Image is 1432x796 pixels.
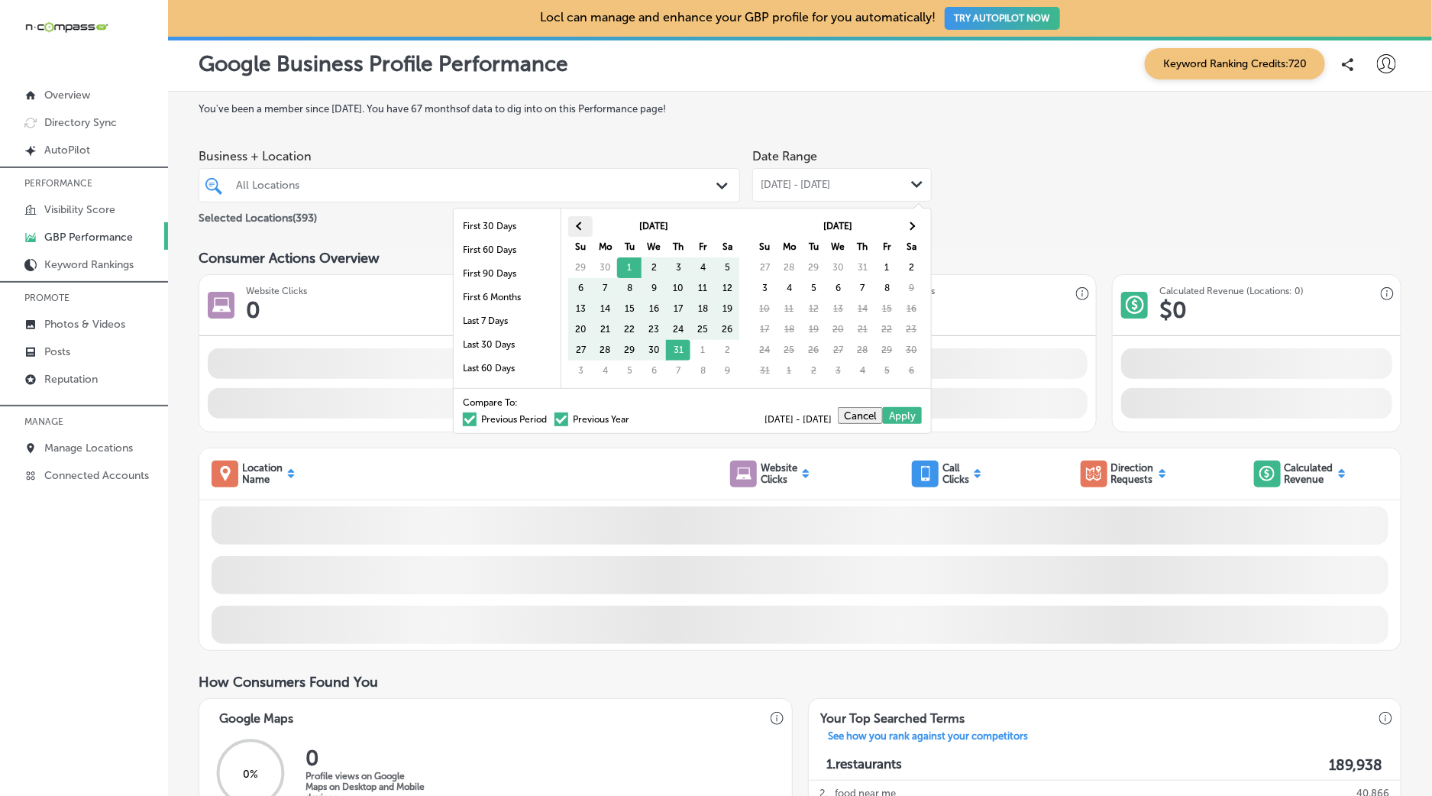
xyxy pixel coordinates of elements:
[24,20,108,34] img: 660ab0bf-5cc7-4cb8-ba1c-48b5ae0f18e60NCTV_CLogo_TV_Black_-500x88.png
[777,340,801,361] td: 25
[666,237,690,257] th: Th
[826,299,850,319] td: 13
[243,768,258,781] span: 0 %
[207,699,305,730] h3: Google Maps
[752,278,777,299] td: 3
[1329,756,1382,774] label: 189,938
[199,250,380,267] span: Consumer Actions Overview
[816,730,1041,746] a: See how you rank against your competitors
[752,149,817,163] label: Date Range
[44,231,133,244] p: GBP Performance
[764,415,838,424] span: [DATE] - [DATE]
[809,699,978,730] h3: Your Top Searched Terms
[44,442,133,455] p: Manage Locations
[246,296,260,324] h1: 0
[593,319,617,340] td: 21
[454,238,561,262] li: First 60 Days
[850,299,874,319] td: 14
[874,237,899,257] th: Fr
[199,51,568,76] p: Google Business Profile Performance
[715,237,739,257] th: Sa
[850,361,874,381] td: 4
[715,278,739,299] td: 12
[752,319,777,340] td: 17
[752,257,777,278] td: 27
[826,319,850,340] td: 20
[44,345,70,358] p: Posts
[666,340,690,361] td: 31
[690,257,715,278] td: 4
[463,398,518,407] span: Compare To:
[305,746,428,771] h2: 0
[568,257,593,278] td: 29
[801,340,826,361] td: 26
[761,179,831,191] span: [DATE] - [DATE]
[850,319,874,340] td: 21
[593,361,617,381] td: 4
[850,278,874,299] td: 7
[899,278,923,299] td: 9
[44,116,117,129] p: Directory Sync
[454,286,561,309] li: First 6 Months
[593,216,715,237] th: [DATE]
[666,257,690,278] td: 3
[945,7,1060,30] button: TRY AUTOPILOT NOW
[593,340,617,361] td: 28
[593,257,617,278] td: 30
[777,237,801,257] th: Mo
[801,257,826,278] td: 29
[690,299,715,319] td: 18
[715,257,739,278] td: 5
[199,149,740,163] span: Business + Location
[617,361,642,381] td: 5
[942,462,969,485] p: Call Clicks
[666,361,690,381] td: 7
[690,319,715,340] td: 25
[666,299,690,319] td: 17
[44,89,90,102] p: Overview
[715,361,739,381] td: 9
[454,309,561,333] li: Last 7 Days
[899,299,923,319] td: 16
[801,361,826,381] td: 2
[801,278,826,299] td: 5
[874,257,899,278] td: 1
[715,299,739,319] td: 19
[642,340,666,361] td: 30
[199,674,378,691] span: How Consumers Found You
[777,278,801,299] td: 4
[777,216,899,237] th: [DATE]
[666,319,690,340] td: 24
[715,340,739,361] td: 2
[752,299,777,319] td: 10
[752,361,777,381] td: 31
[827,756,903,774] p: 1. restaurants
[690,278,715,299] td: 11
[617,319,642,340] td: 22
[801,237,826,257] th: Tu
[850,237,874,257] th: Th
[1285,462,1333,485] p: Calculated Revenue
[874,340,899,361] td: 29
[752,340,777,361] td: 24
[1145,48,1325,79] span: Keyword Ranking Credits: 720
[454,333,561,357] li: Last 30 Days
[874,278,899,299] td: 8
[883,407,922,424] button: Apply
[617,340,642,361] td: 29
[777,361,801,381] td: 1
[777,257,801,278] td: 28
[44,203,115,216] p: Visibility Score
[752,237,777,257] th: Su
[617,299,642,319] td: 15
[593,278,617,299] td: 7
[44,373,98,386] p: Reputation
[899,319,923,340] td: 23
[777,319,801,340] td: 18
[554,415,629,424] label: Previous Year
[454,380,561,404] li: Last 90 Days
[236,179,718,192] div: All Locations
[463,415,547,424] label: Previous Period
[874,361,899,381] td: 5
[1159,286,1304,296] h3: Calculated Revenue (Locations: 0)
